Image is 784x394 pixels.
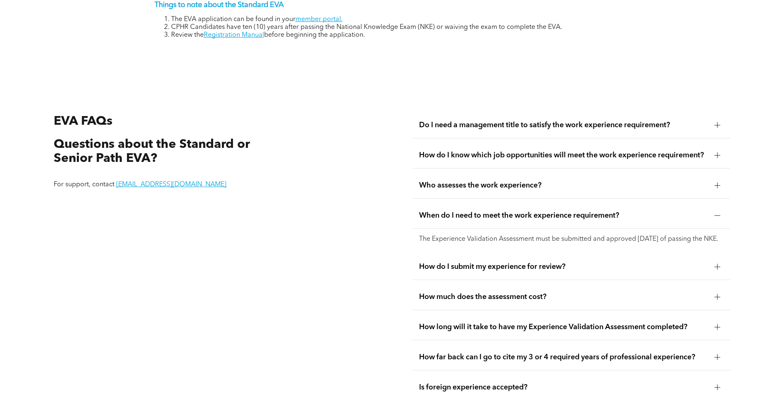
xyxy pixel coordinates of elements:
[419,323,708,332] span: How long will it take to have my Experience Validation Assessment completed?
[171,24,630,31] li: CPHR Candidates have ten (10) years after passing the National Knowledge Exam (NKE) or waiving th...
[419,353,708,362] span: How far back can I go to cite my 3 or 4 required years of professional experience?
[116,181,226,188] a: [EMAIL_ADDRESS][DOMAIN_NAME]
[419,292,708,301] span: How much does the assessment cost?
[419,235,724,243] p: The Experience Validation Assessment must be submitted and approved [DATE] of passing the NKE.
[419,383,708,392] span: Is foreign experience accepted?
[419,211,708,220] span: When do I need to meet the work experience requirement?
[155,0,630,9] p: Things to note about the Standard EVA
[419,121,708,130] span: Do I need a management title to satisfy the work experience requirement?
[295,16,343,23] a: member portal.
[54,115,112,128] span: EVA FAQs
[419,151,708,160] span: How do I know which job opportunities will meet the work experience requirement?
[419,262,708,271] span: How do I submit my experience for review?
[204,32,264,38] a: Registration Manual
[171,16,630,24] li: The EVA application can be found in your
[54,138,250,165] span: Questions about the Standard or Senior Path EVA?
[54,181,114,188] span: For support, contact
[171,31,630,39] li: Review the before beginning the application.
[419,181,708,190] span: Who assesses the work experience?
